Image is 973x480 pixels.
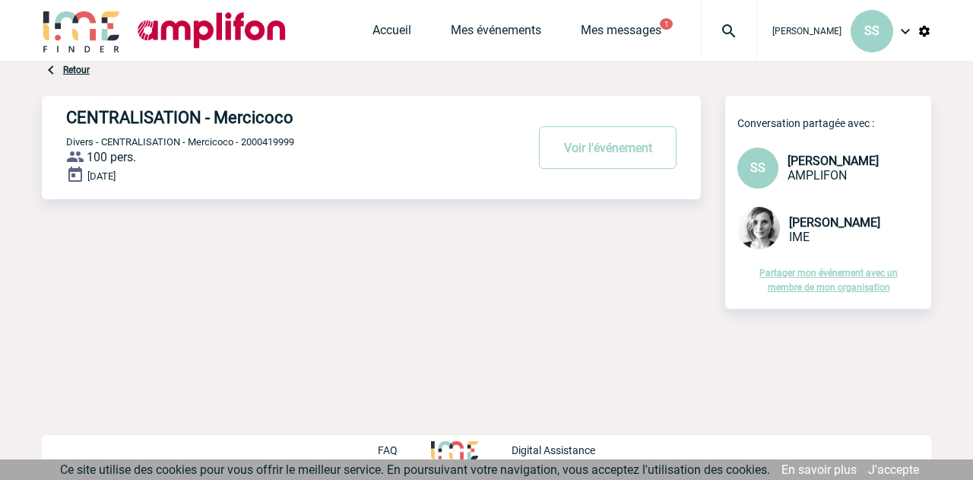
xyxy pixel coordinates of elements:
span: AMPLIFON [788,168,847,183]
button: 1 [660,18,673,30]
span: Ce site utilise des cookies pour vous offrir le meilleur service. En poursuivant votre navigation... [60,463,770,477]
p: FAQ [378,444,398,456]
a: J'accepte [868,463,919,477]
a: Mes événements [451,23,541,44]
span: SS [864,24,880,38]
span: [PERSON_NAME] [789,215,880,230]
img: 103019-1.png [737,207,780,250]
span: [PERSON_NAME] [788,154,879,168]
a: Partager mon événement avec un membre de mon organisation [759,268,898,293]
span: IME [789,230,810,244]
img: IME-Finder [42,9,121,52]
p: Digital Assistance [512,444,595,456]
a: Mes messages [581,23,661,44]
a: Accueil [372,23,411,44]
a: En savoir plus [781,463,857,477]
img: http://www.idealmeetingsevents.fr/ [431,441,478,459]
span: [PERSON_NAME] [772,26,841,37]
span: Divers - CENTRALISATION - Mercicoco - 2000419999 [66,136,294,148]
span: 100 pers. [87,150,136,164]
h4: CENTRALISATION - Mercicoco [66,108,480,127]
a: Retour [63,65,90,75]
a: FAQ [378,442,431,456]
span: [DATE] [87,170,116,182]
button: Voir l'événement [539,126,677,169]
span: SS [750,161,765,175]
p: Conversation partagée avec : [737,117,931,129]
